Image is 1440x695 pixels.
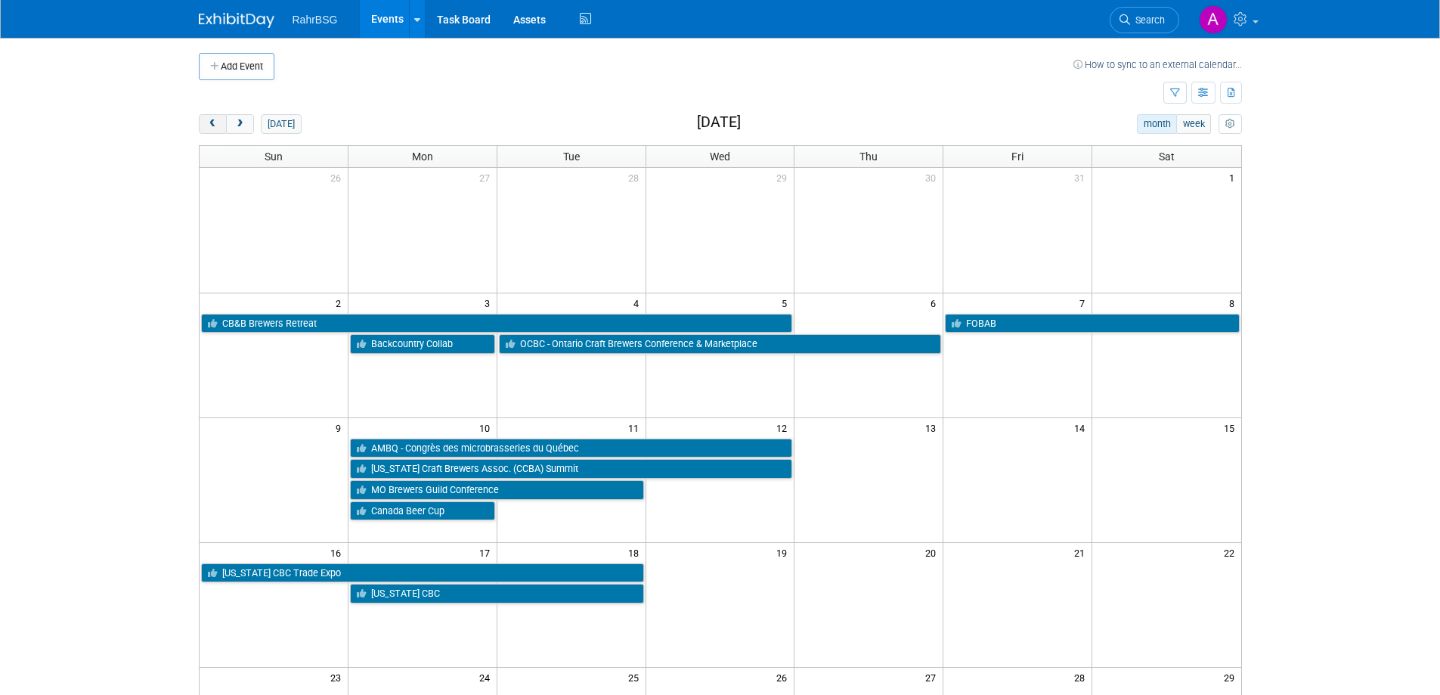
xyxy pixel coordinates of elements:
span: Sat [1159,150,1175,163]
span: Sun [265,150,283,163]
span: 17 [478,543,497,562]
span: 15 [1222,418,1241,437]
span: 18 [627,543,646,562]
img: Ashley Grotewold [1199,5,1228,34]
span: 4 [632,293,646,312]
button: myCustomButton [1219,114,1241,134]
span: 28 [627,168,646,187]
span: Fri [1011,150,1023,163]
span: 2 [334,293,348,312]
span: 6 [929,293,943,312]
span: Tue [563,150,580,163]
span: 20 [924,543,943,562]
span: RahrBSG [293,14,338,26]
a: Backcountry Collab [350,334,495,354]
a: [US_STATE] CBC Trade Expo [201,563,644,583]
span: 22 [1222,543,1241,562]
span: 7 [1078,293,1092,312]
span: 3 [483,293,497,312]
span: 29 [775,168,794,187]
span: 30 [924,168,943,187]
a: CB&B Brewers Retreat [201,314,793,334]
span: 16 [329,543,348,562]
span: 11 [627,418,646,437]
span: 13 [924,418,943,437]
span: 24 [478,668,497,687]
button: week [1176,114,1211,134]
span: Mon [412,150,433,163]
a: AMBQ - Congrès des microbrasseries du Québec [350,439,793,458]
span: 1 [1228,168,1241,187]
span: 31 [1073,168,1092,187]
a: FOBAB [945,314,1239,334]
span: 28 [1073,668,1092,687]
a: Canada Beer Cup [350,501,495,521]
a: [US_STATE] Craft Brewers Assoc. (CCBA) Summit [350,459,793,479]
span: Thu [859,150,878,163]
button: month [1137,114,1177,134]
h2: [DATE] [697,114,741,131]
span: 14 [1073,418,1092,437]
span: 12 [775,418,794,437]
span: 21 [1073,543,1092,562]
span: 23 [329,668,348,687]
a: [US_STATE] CBC [350,584,644,603]
img: ExhibitDay [199,13,274,28]
span: 9 [334,418,348,437]
span: 29 [1222,668,1241,687]
span: 8 [1228,293,1241,312]
a: OCBC - Ontario Craft Brewers Conference & Marketplace [499,334,942,354]
a: Search [1110,7,1179,33]
span: 19 [775,543,794,562]
span: 10 [478,418,497,437]
button: next [226,114,254,134]
button: [DATE] [261,114,301,134]
span: 25 [627,668,646,687]
button: Add Event [199,53,274,80]
span: 26 [329,168,348,187]
button: prev [199,114,227,134]
i: Personalize Calendar [1225,119,1235,129]
span: 27 [478,168,497,187]
a: MO Brewers Guild Conference [350,480,644,500]
a: How to sync to an external calendar... [1073,59,1242,70]
span: 27 [924,668,943,687]
span: 5 [780,293,794,312]
span: Wed [710,150,730,163]
span: Search [1130,14,1165,26]
span: 26 [775,668,794,687]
